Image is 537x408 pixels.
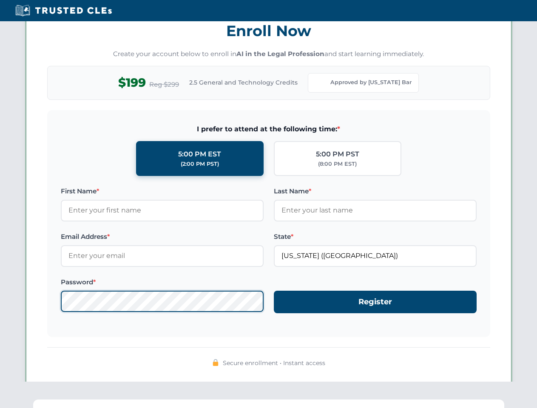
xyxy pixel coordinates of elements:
span: Approved by [US_STATE] Bar [330,78,412,87]
label: Password [61,277,264,287]
input: Enter your last name [274,200,477,221]
h3: Enroll Now [47,17,490,44]
p: Create your account below to enroll in and start learning immediately. [47,49,490,59]
div: 5:00 PM PST [316,149,359,160]
label: State [274,232,477,242]
input: Enter your email [61,245,264,266]
img: Florida Bar [315,77,327,89]
span: Reg $299 [149,79,179,90]
span: Secure enrollment • Instant access [223,358,325,368]
input: Enter your first name [61,200,264,221]
button: Register [274,291,477,313]
span: 2.5 General and Technology Credits [189,78,298,87]
input: Florida (FL) [274,245,477,266]
label: Email Address [61,232,264,242]
span: I prefer to attend at the following time: [61,124,477,135]
img: Trusted CLEs [13,4,114,17]
label: Last Name [274,186,477,196]
strong: AI in the Legal Profession [236,50,324,58]
div: (2:00 PM PST) [181,160,219,168]
label: First Name [61,186,264,196]
span: $199 [118,73,146,92]
div: (8:00 PM EST) [318,160,357,168]
div: 5:00 PM EST [178,149,221,160]
img: 🔒 [212,359,219,366]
